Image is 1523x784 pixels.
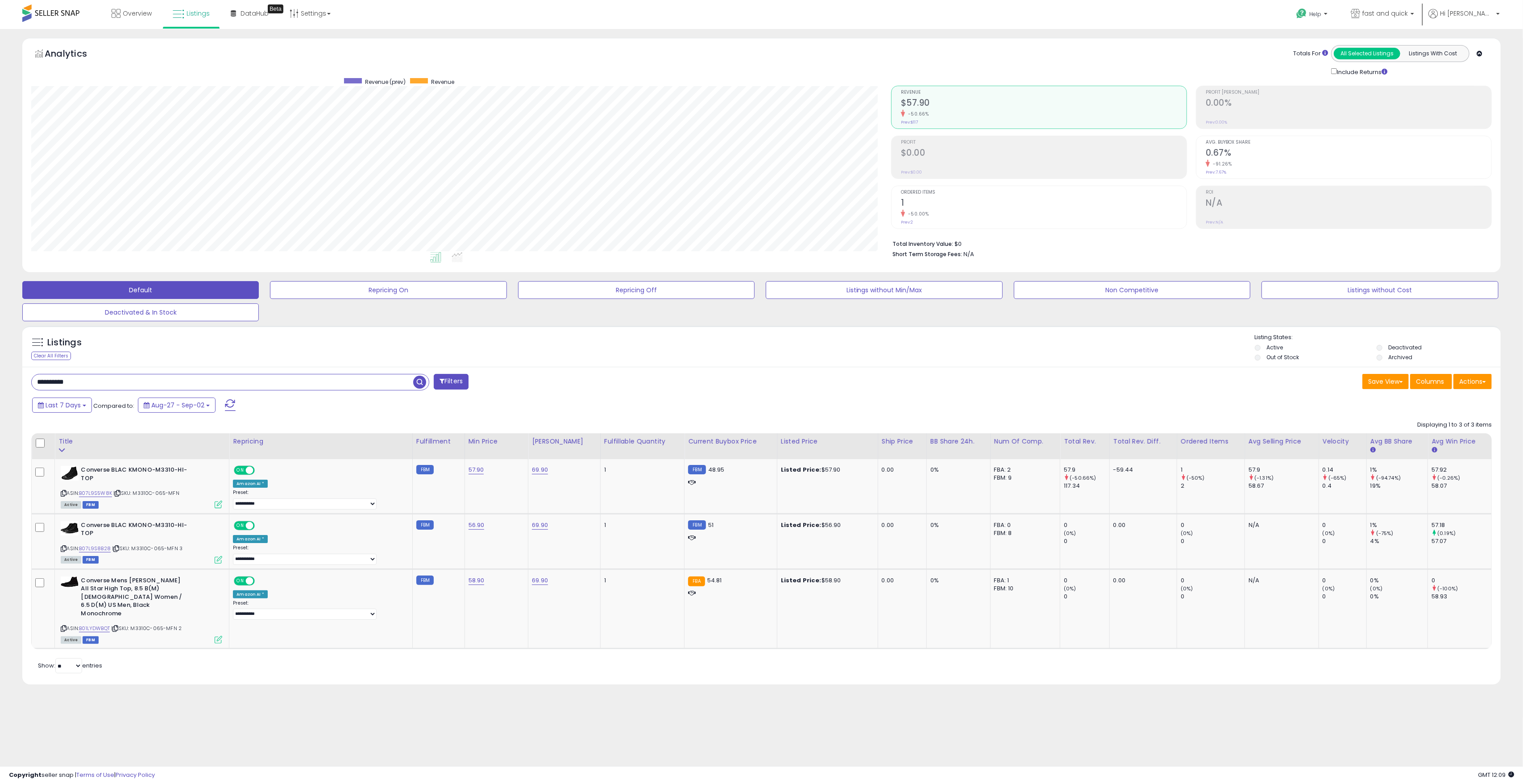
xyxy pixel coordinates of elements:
[1370,482,1428,490] div: 19%
[1181,482,1245,490] div: 2
[1388,344,1422,351] label: Deactivated
[1206,148,1491,160] h2: 0.67%
[469,521,485,530] a: 56.90
[1432,577,1491,585] div: 0
[707,576,722,585] span: 54.81
[1206,190,1491,195] span: ROI
[46,401,81,410] span: Last 7 Days
[518,281,755,299] button: Repricing Off
[1113,521,1170,529] div: 0.00
[1206,120,1227,125] small: Prev: 0.00%
[1206,220,1223,225] small: Prev: N/A
[1296,8,1307,19] i: Get Help
[1309,10,1321,18] span: Help
[83,556,99,564] span: FBM
[1324,66,1398,77] div: Include Returns
[1432,593,1491,601] div: 58.93
[112,545,183,552] span: | SKU: M3310C-065-MFN 3
[994,529,1054,537] div: FBM: 8
[1410,374,1452,389] button: Columns
[930,466,984,474] div: 0%
[781,576,822,585] b: Listed Price:
[1370,437,1424,446] div: Avg BB Share
[1064,437,1106,446] div: Total Rev.
[901,148,1187,160] h2: $0.00
[38,661,102,670] span: Show: entries
[1206,170,1226,175] small: Prev: 7.67%
[1181,466,1245,474] div: 1
[1249,482,1319,490] div: 58.67
[79,489,112,497] a: B07L9S5W8K
[1388,353,1412,361] label: Archived
[1453,374,1492,389] button: Actions
[1064,585,1076,592] small: (0%)
[994,474,1054,482] div: FBM: 9
[235,577,246,585] span: ON
[994,437,1057,446] div: Num of Comp.
[253,467,268,474] span: OFF
[469,465,484,474] a: 57.90
[1400,48,1466,59] button: Listings With Cost
[901,170,922,175] small: Prev: $0.00
[61,501,81,509] span: All listings currently available for purchase on Amazon
[83,501,99,509] span: FBM
[1266,344,1283,351] label: Active
[1064,593,1109,601] div: 0
[22,303,259,321] button: Deactivated & In Stock
[32,398,92,413] button: Last 7 Days
[901,140,1187,145] span: Profit
[766,281,1002,299] button: Listings without Min/Max
[901,90,1187,95] span: Revenue
[1323,593,1366,601] div: 0
[79,625,110,632] a: B01LYDWBQT
[1370,466,1428,474] div: 1%
[431,78,454,86] span: Revenue
[233,600,405,620] div: Preset:
[1249,466,1319,474] div: 57.9
[1370,521,1428,529] div: 1%
[1416,377,1444,386] span: Columns
[930,521,984,529] div: 0%
[61,521,79,535] img: 318WRtFmS-L._SL40_.jpg
[1181,437,1241,446] div: Ordered Items
[1289,1,1336,29] a: Help
[901,198,1187,210] h2: 1
[708,465,725,474] span: 48.95
[235,522,246,529] span: ON
[604,466,677,474] div: 1
[233,590,268,598] div: Amazon AI *
[1064,482,1109,490] div: 117.34
[79,545,111,552] a: B07L9S8B28
[1187,474,1205,481] small: (-50%)
[1417,421,1492,429] div: Displaying 1 to 3 of 3 items
[469,437,525,446] div: Min Price
[1334,48,1400,59] button: All Selected Listings
[781,521,871,529] div: $56.90
[708,521,714,529] span: 51
[233,489,405,510] div: Preset:
[892,250,962,258] b: Short Term Storage Fees:
[1323,437,1363,446] div: Velocity
[882,466,920,474] div: 0.00
[905,211,929,217] small: -50.00%
[994,521,1054,529] div: FBA: 0
[1206,98,1491,110] h2: 0.00%
[781,437,874,446] div: Listed Price
[1323,530,1335,537] small: (0%)
[469,576,485,585] a: 58.90
[233,437,408,446] div: Repricing
[138,398,216,413] button: Aug-27 - Sep-02
[688,577,705,586] small: FBA
[61,577,79,587] img: 31WzMobt+8L._SL40_.jpg
[1181,537,1245,545] div: 0
[1064,530,1076,537] small: (0%)
[1064,466,1109,474] div: 57.9
[253,522,268,529] span: OFF
[930,437,987,446] div: BB Share 24h.
[1266,353,1299,361] label: Out of Stock
[81,577,189,620] b: Converse Mens [PERSON_NAME] All Star High Top, 8.5 B(M) [DEMOGRAPHIC_DATA] Women / 6.5 D(M) US Me...
[1323,466,1366,474] div: 0.14
[1432,537,1491,545] div: 57.07
[781,466,871,474] div: $57.90
[1376,474,1401,481] small: (-94.74%)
